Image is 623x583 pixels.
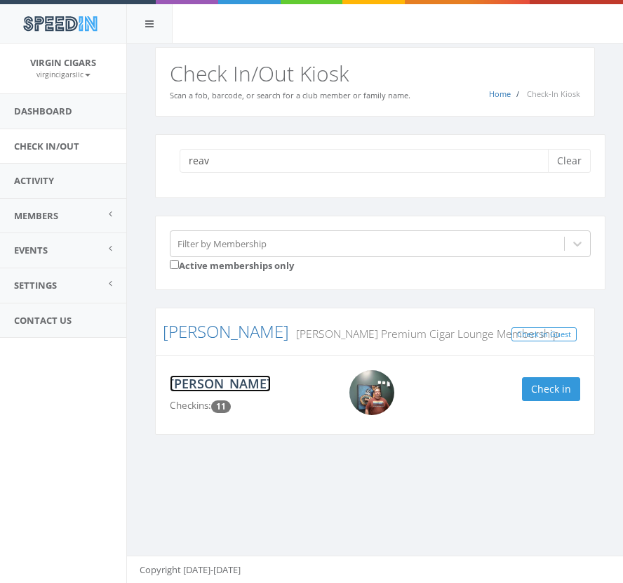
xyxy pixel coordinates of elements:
[511,327,577,342] a: Check In Guest
[170,260,179,269] input: Active memberships only
[14,314,72,327] span: Contact Us
[170,90,410,100] small: Scan a fob, barcode, or search for a club member or family name.
[522,377,580,401] button: Check in
[14,244,48,256] span: Events
[349,370,394,415] img: Chris_Reaves.png
[177,237,267,250] div: Filter by Membership
[170,62,580,85] h2: Check In/Out Kiosk
[36,67,91,80] a: virgincigarsllc
[180,149,558,173] input: Search a name to check in
[170,375,271,392] a: [PERSON_NAME]
[489,89,511,99] a: Home
[14,209,58,222] span: Members
[16,11,104,37] img: speedin_logo.png
[170,257,294,273] label: Active memberships only
[527,89,580,99] span: Check-In Kiosk
[30,56,96,69] span: Virgin Cigars
[548,149,591,173] button: Clear
[170,399,211,412] span: Checkins:
[14,279,57,291] span: Settings
[36,70,91,79] small: virgincigarsllc
[163,320,289,343] a: [PERSON_NAME]
[289,326,559,341] small: [PERSON_NAME] Premium Cigar Lounge Membership
[211,400,231,413] span: Checkin count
